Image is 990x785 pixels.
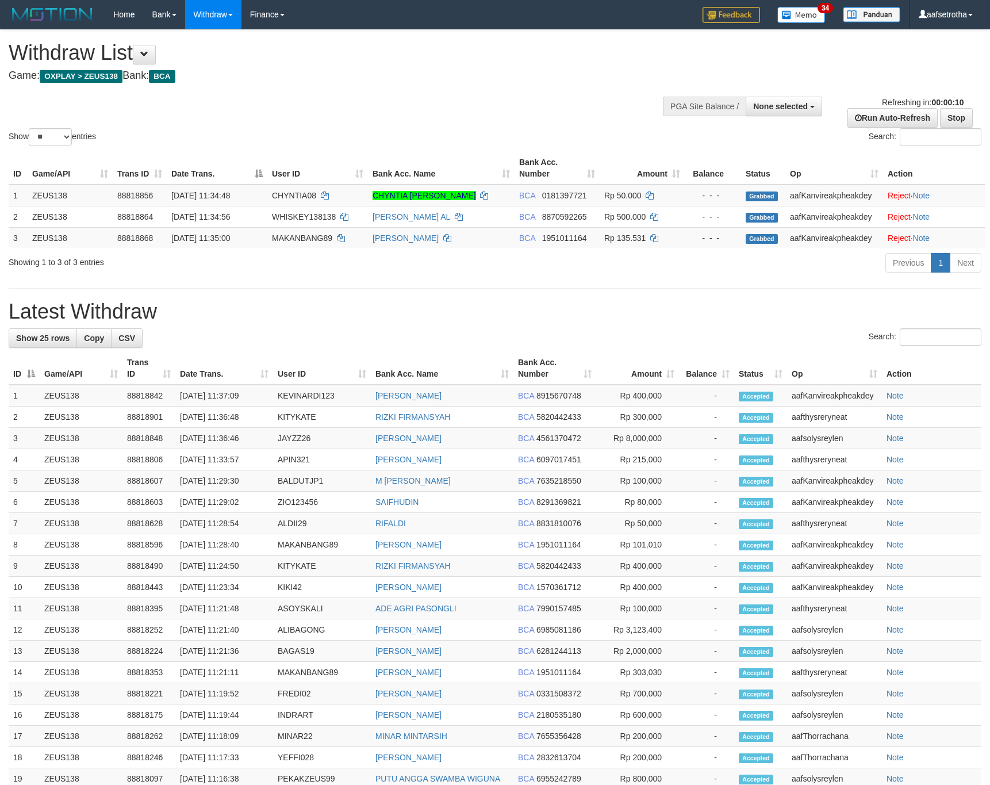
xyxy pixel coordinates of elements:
[375,689,442,698] a: [PERSON_NAME]
[40,513,122,534] td: ZEUS138
[175,385,273,407] td: [DATE] 11:37:09
[175,683,273,704] td: [DATE] 11:19:52
[368,152,515,185] th: Bank Acc. Name: activate to sort column ascending
[149,70,175,83] span: BCA
[272,212,336,221] span: WHISKEY138138
[869,328,981,346] label: Search:
[787,385,882,407] td: aafKanvireakpheakdey
[734,352,787,385] th: Status: activate to sort column ascending
[900,328,981,346] input: Search:
[787,641,882,662] td: aafsolysreylen
[536,561,581,570] span: Copy 5820442433 to clipboard
[679,428,734,449] td: -
[746,97,822,116] button: None selected
[887,604,904,613] a: Note
[40,352,122,385] th: Game/API: activate to sort column ascending
[175,352,273,385] th: Date Trans.: activate to sort column ascending
[9,577,40,598] td: 10
[596,641,679,662] td: Rp 2,000,000
[40,556,122,577] td: ZEUS138
[679,407,734,428] td: -
[40,470,122,492] td: ZEUS138
[746,213,778,223] span: Grabbed
[375,434,442,443] a: [PERSON_NAME]
[273,352,371,385] th: User ID: activate to sort column ascending
[596,449,679,470] td: Rp 215,000
[122,470,175,492] td: 88818607
[40,449,122,470] td: ZEUS138
[739,434,773,444] span: Accepted
[883,152,985,185] th: Action
[117,233,153,243] span: 88818868
[518,455,534,464] span: BCA
[818,3,833,13] span: 34
[375,774,500,783] a: PUTU ANGGA SWAMBA WIGUNA
[9,352,40,385] th: ID: activate to sort column descending
[9,556,40,577] td: 9
[787,352,882,385] th: Op: activate to sort column ascending
[596,385,679,407] td: Rp 400,000
[9,470,40,492] td: 5
[887,732,904,741] a: Note
[518,646,534,656] span: BCA
[600,152,685,185] th: Amount: activate to sort column ascending
[887,646,904,656] a: Note
[739,626,773,635] span: Accepted
[542,191,587,200] span: Copy 0181397721 to clipboard
[518,476,534,485] span: BCA
[887,625,904,634] a: Note
[267,152,368,185] th: User ID: activate to sort column ascending
[888,233,911,243] a: Reject
[175,619,273,641] td: [DATE] 11:21:40
[9,513,40,534] td: 7
[519,212,535,221] span: BCA
[117,212,153,221] span: 88818864
[536,455,581,464] span: Copy 6097017451 to clipboard
[596,619,679,641] td: Rp 3,123,400
[167,152,267,185] th: Date Trans.: activate to sort column descending
[375,732,447,741] a: MINAR MINTARSIH
[9,449,40,470] td: 4
[596,492,679,513] td: Rp 80,000
[663,97,746,116] div: PGA Site Balance /
[913,233,930,243] a: Note
[518,497,534,507] span: BCA
[40,428,122,449] td: ZEUS138
[375,540,442,549] a: [PERSON_NAME]
[542,212,587,221] span: Copy 8870592265 to clipboard
[887,668,904,677] a: Note
[122,598,175,619] td: 88818395
[273,407,371,428] td: KITYKATE
[171,191,230,200] span: [DATE] 11:34:48
[273,492,371,513] td: ZIO123456
[375,561,450,570] a: RIZKI FIRMANSYAH
[787,534,882,556] td: aafKanvireakpheakdey
[596,556,679,577] td: Rp 400,000
[787,662,882,683] td: aafthysreryneat
[40,534,122,556] td: ZEUS138
[887,497,904,507] a: Note
[787,470,882,492] td: aafKanvireakpheakdey
[536,583,581,592] span: Copy 1570361712 to clipboard
[739,413,773,423] span: Accepted
[76,328,112,348] a: Copy
[596,598,679,619] td: Rp 100,000
[679,598,734,619] td: -
[171,233,230,243] span: [DATE] 11:35:00
[175,577,273,598] td: [DATE] 11:23:34
[373,233,439,243] a: [PERSON_NAME]
[122,641,175,662] td: 88818224
[739,455,773,465] span: Accepted
[739,668,773,678] span: Accepted
[175,407,273,428] td: [DATE] 11:36:48
[273,470,371,492] td: BALDUTJP1
[689,190,736,201] div: - - -
[847,108,938,128] a: Run Auto-Refresh
[122,513,175,534] td: 88818628
[9,300,981,323] h1: Latest Withdraw
[273,683,371,704] td: FREDI02
[787,449,882,470] td: aafthysreryneat
[40,641,122,662] td: ZEUS138
[40,70,122,83] span: OXPLAY > ZEUS138
[9,328,77,348] a: Show 25 rows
